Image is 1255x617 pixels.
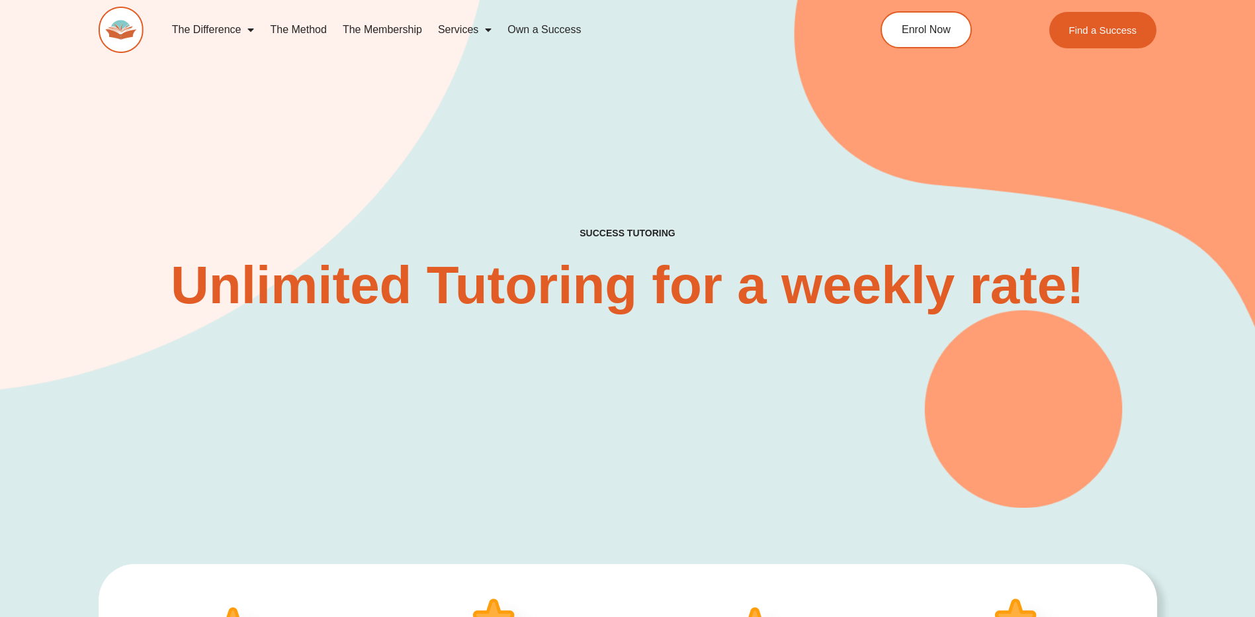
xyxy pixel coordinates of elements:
[471,228,785,239] h4: SUCCESS TUTORING​
[167,259,1088,312] h2: Unlimited Tutoring for a weekly rate!
[499,15,589,45] a: Own a Success
[1049,12,1157,48] a: Find a Success
[430,15,499,45] a: Services
[262,15,334,45] a: The Method
[881,11,972,48] a: Enrol Now
[1069,25,1137,35] span: Find a Success
[164,15,263,45] a: The Difference
[164,15,820,45] nav: Menu
[902,24,951,35] span: Enrol Now
[335,15,430,45] a: The Membership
